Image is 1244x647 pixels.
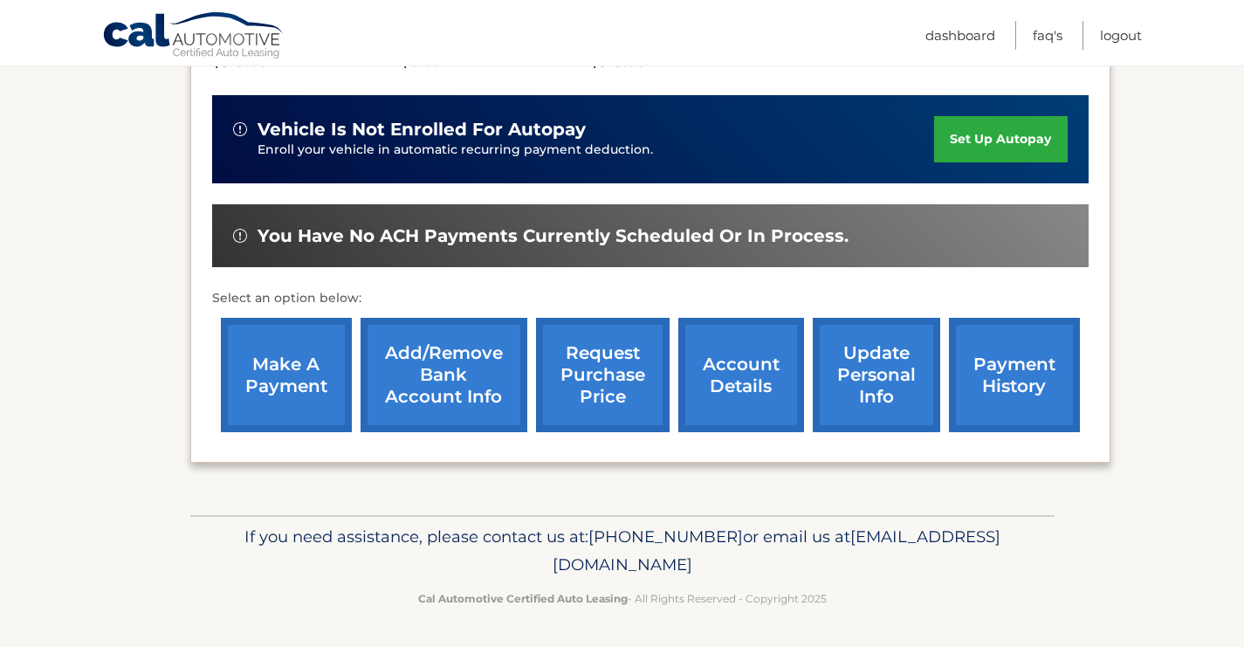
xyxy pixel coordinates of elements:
[221,318,352,432] a: make a payment
[258,225,849,247] span: You have no ACH payments currently scheduled or in process.
[233,122,247,136] img: alert-white.svg
[536,318,670,432] a: request purchase price
[258,141,935,160] p: Enroll your vehicle in automatic recurring payment deduction.
[588,527,743,547] span: [PHONE_NUMBER]
[212,288,1089,309] p: Select an option below:
[1100,21,1142,50] a: Logout
[102,11,285,62] a: Cal Automotive
[361,318,527,432] a: Add/Remove bank account info
[202,589,1043,608] p: - All Rights Reserved - Copyright 2025
[1033,21,1062,50] a: FAQ's
[233,229,247,243] img: alert-white.svg
[678,318,804,432] a: account details
[418,592,628,605] strong: Cal Automotive Certified Auto Leasing
[553,527,1000,575] span: [EMAIL_ADDRESS][DOMAIN_NAME]
[925,21,995,50] a: Dashboard
[258,119,586,141] span: vehicle is not enrolled for autopay
[934,116,1067,162] a: set up autopay
[202,523,1043,579] p: If you need assistance, please contact us at: or email us at
[813,318,940,432] a: update personal info
[949,318,1080,432] a: payment history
